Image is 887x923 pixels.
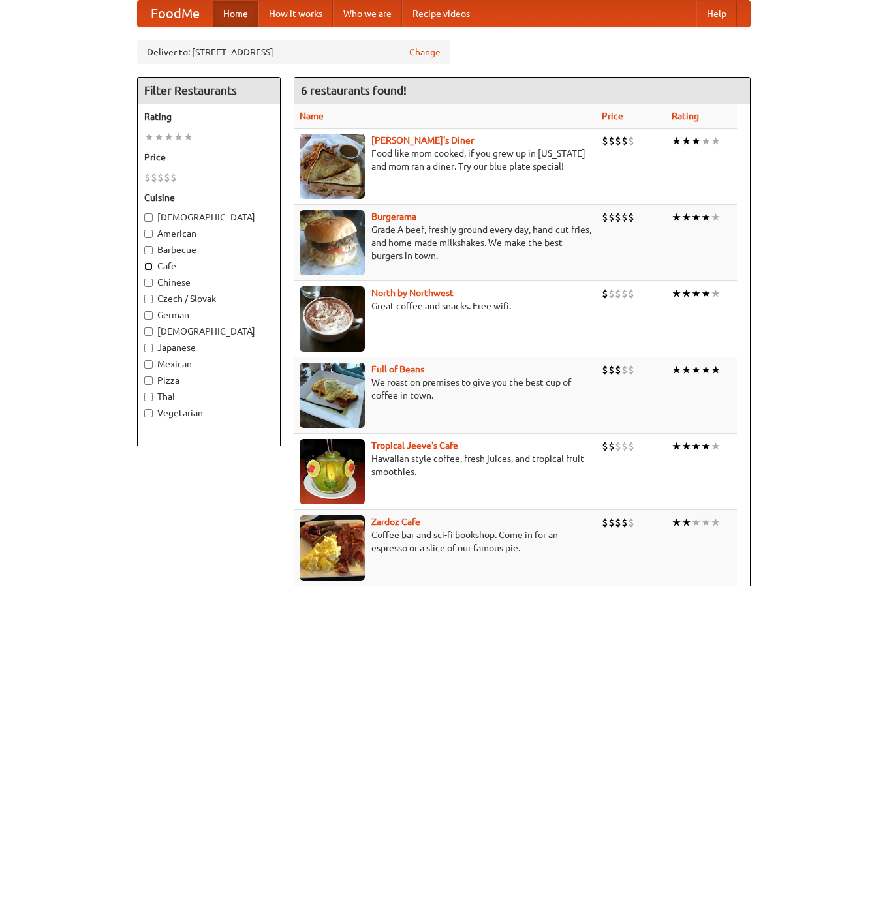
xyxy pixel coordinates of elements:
[371,288,454,298] a: North by Northwest
[711,439,721,453] li: ★
[696,1,737,27] a: Help
[711,286,721,301] li: ★
[409,46,441,59] a: Change
[144,130,154,144] li: ★
[144,374,273,387] label: Pizza
[402,1,480,27] a: Recipe videos
[608,439,615,453] li: $
[621,439,628,453] li: $
[371,211,416,222] a: Burgerama
[138,78,280,104] h4: Filter Restaurants
[691,134,701,148] li: ★
[371,135,474,145] a: [PERSON_NAME]'s Diner
[144,292,273,305] label: Czech / Slovak
[144,211,273,224] label: [DEMOGRAPHIC_DATA]
[300,376,591,402] p: We roast on premises to give you the best cup of coffee in town.
[602,286,608,301] li: $
[144,243,273,256] label: Barbecue
[300,286,365,352] img: north.jpg
[213,1,258,27] a: Home
[157,170,164,185] li: $
[701,134,711,148] li: ★
[300,111,324,121] a: Name
[681,515,691,530] li: ★
[258,1,333,27] a: How it works
[621,363,628,377] li: $
[144,110,273,123] h5: Rating
[608,210,615,224] li: $
[164,170,170,185] li: $
[144,360,153,369] input: Mexican
[300,515,365,581] img: zardoz.jpg
[691,286,701,301] li: ★
[144,276,273,289] label: Chinese
[615,134,621,148] li: $
[701,515,711,530] li: ★
[621,515,628,530] li: $
[300,528,591,554] p: Coffee bar and sci-fi bookshop. Come in for an espresso or a slice of our famous pie.
[628,363,634,377] li: $
[628,134,634,148] li: $
[672,363,681,377] li: ★
[170,170,177,185] li: $
[701,363,711,377] li: ★
[151,170,157,185] li: $
[672,111,699,121] a: Rating
[615,286,621,301] li: $
[144,393,153,401] input: Thai
[701,439,711,453] li: ★
[371,440,458,451] a: Tropical Jeeve's Cafe
[608,286,615,301] li: $
[681,286,691,301] li: ★
[300,363,365,428] img: beans.jpg
[691,363,701,377] li: ★
[608,363,615,377] li: $
[701,210,711,224] li: ★
[711,134,721,148] li: ★
[144,357,273,371] label: Mexican
[144,170,151,185] li: $
[615,363,621,377] li: $
[144,390,273,403] label: Thai
[174,130,183,144] li: ★
[144,327,153,336] input: [DEMOGRAPHIC_DATA]
[144,376,153,385] input: Pizza
[144,325,273,338] label: [DEMOGRAPHIC_DATA]
[672,439,681,453] li: ★
[144,409,153,417] input: Vegetarian
[711,363,721,377] li: ★
[144,227,273,240] label: American
[144,311,153,320] input: German
[144,246,153,254] input: Barbecue
[691,515,701,530] li: ★
[300,147,591,173] p: Food like mom cooked, if you grew up in [US_STATE] and mom ran a diner. Try our blue plate special!
[701,286,711,301] li: ★
[621,286,628,301] li: $
[300,134,365,199] img: sallys.jpg
[615,210,621,224] li: $
[672,210,681,224] li: ★
[144,295,153,303] input: Czech / Slovak
[602,111,623,121] a: Price
[138,1,213,27] a: FoodMe
[602,134,608,148] li: $
[628,515,634,530] li: $
[621,134,628,148] li: $
[608,134,615,148] li: $
[371,364,424,374] a: Full of Beans
[183,130,193,144] li: ★
[672,515,681,530] li: ★
[300,299,591,312] p: Great coffee and snacks. Free wifi.
[154,130,164,144] li: ★
[144,151,273,164] h5: Price
[608,515,615,530] li: $
[681,439,691,453] li: ★
[615,515,621,530] li: $
[144,230,153,238] input: American
[602,363,608,377] li: $
[144,279,153,287] input: Chinese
